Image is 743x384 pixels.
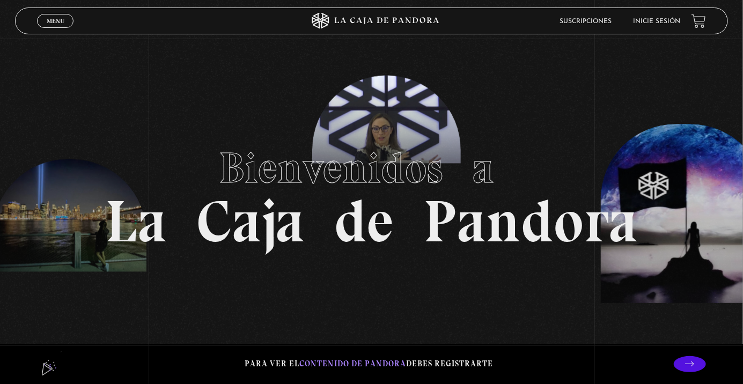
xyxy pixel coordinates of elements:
[245,357,493,371] p: Para ver el debes registrarte
[299,359,406,368] span: contenido de Pandora
[105,133,638,251] h1: La Caja de Pandora
[219,142,524,194] span: Bienvenidos a
[634,18,681,25] a: Inicie sesión
[47,18,64,24] span: Menu
[560,18,612,25] a: Suscripciones
[691,14,706,28] a: View your shopping cart
[43,27,68,34] span: Cerrar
